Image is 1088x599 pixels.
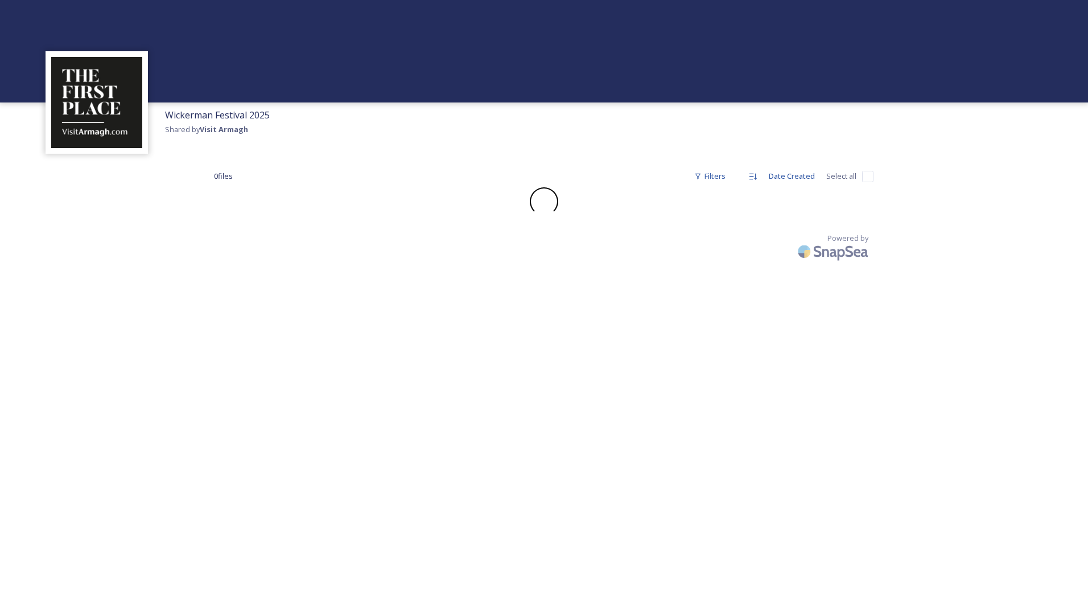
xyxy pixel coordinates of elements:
strong: Visit Armagh [200,124,248,134]
span: 0 file s [214,171,233,182]
img: THE-FIRST-PLACE-VISIT-ARMAGH.COM-BLACK.jpg [51,57,142,148]
span: Shared by [165,124,248,134]
span: Select all [826,171,856,182]
div: Filters [689,165,731,187]
span: Wickerman Festival 2025 [165,109,270,121]
div: Date Created [763,165,821,187]
span: Powered by [827,233,868,244]
img: SnapSea Logo [794,238,874,265]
